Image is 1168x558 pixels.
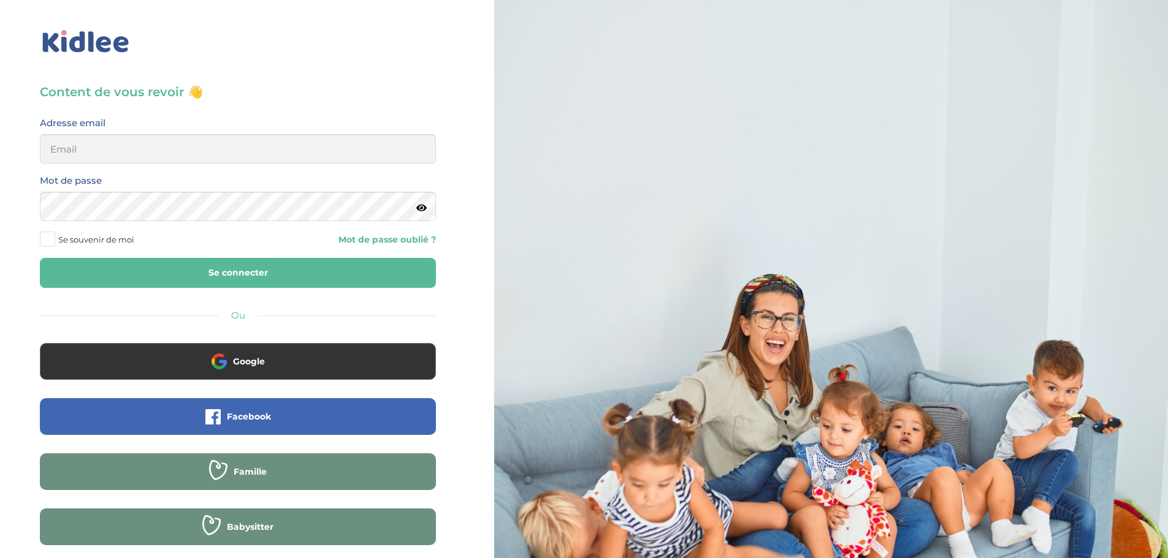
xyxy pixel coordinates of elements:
[40,134,436,164] input: Email
[234,466,267,478] span: Famille
[227,521,273,533] span: Babysitter
[40,258,436,288] button: Se connecter
[40,83,436,100] h3: Content de vous revoir 👋
[40,398,436,435] button: Facebook
[247,234,436,246] a: Mot de passe oublié ?
[40,508,436,545] button: Babysitter
[233,355,265,368] span: Google
[40,115,105,131] label: Adresse email
[40,364,436,375] a: Google
[40,343,436,380] button: Google
[40,453,436,490] button: Famille
[40,474,436,486] a: Famille
[205,409,221,424] img: facebook.png
[40,419,436,431] a: Facebook
[40,28,132,56] img: logo_kidlee_bleu
[227,410,271,423] span: Facebook
[40,529,436,541] a: Babysitter
[212,353,227,369] img: google.png
[58,232,134,247] span: Se souvenir de moi
[40,173,102,189] label: Mot de passe
[231,309,245,321] span: Ou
